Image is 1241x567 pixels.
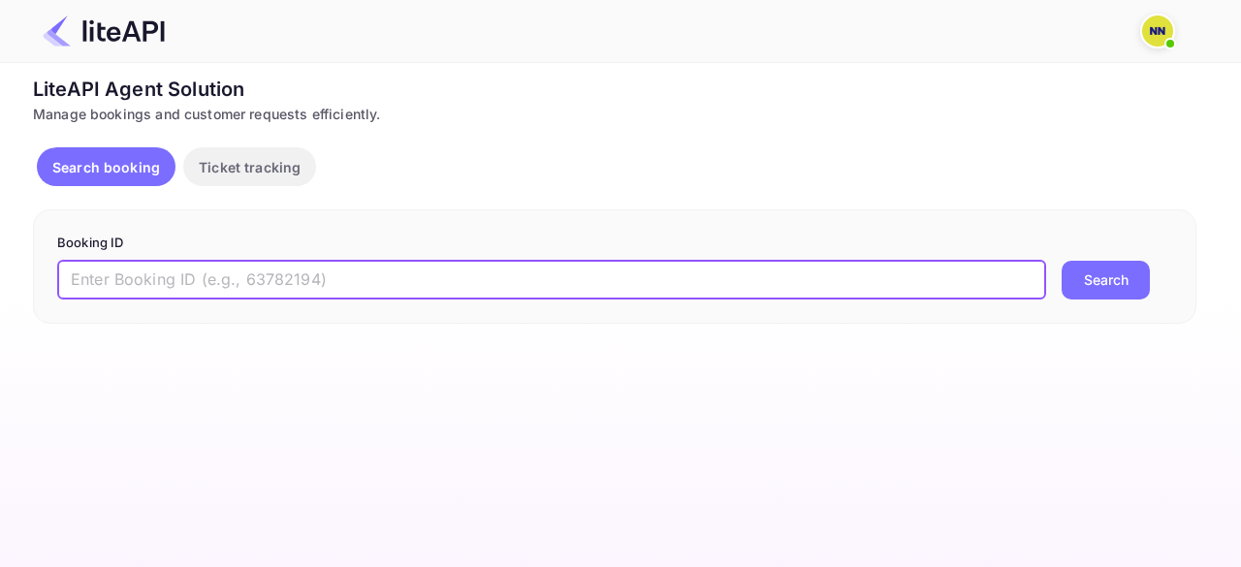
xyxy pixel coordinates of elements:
img: LiteAPI Logo [43,16,165,47]
div: LiteAPI Agent Solution [33,75,1196,104]
p: Search booking [52,157,160,177]
img: N/A N/A [1142,16,1173,47]
input: Enter Booking ID (e.g., 63782194) [57,261,1046,299]
p: Booking ID [57,234,1172,253]
p: Ticket tracking [199,157,301,177]
div: Manage bookings and customer requests efficiently. [33,104,1196,124]
button: Search [1062,261,1150,299]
